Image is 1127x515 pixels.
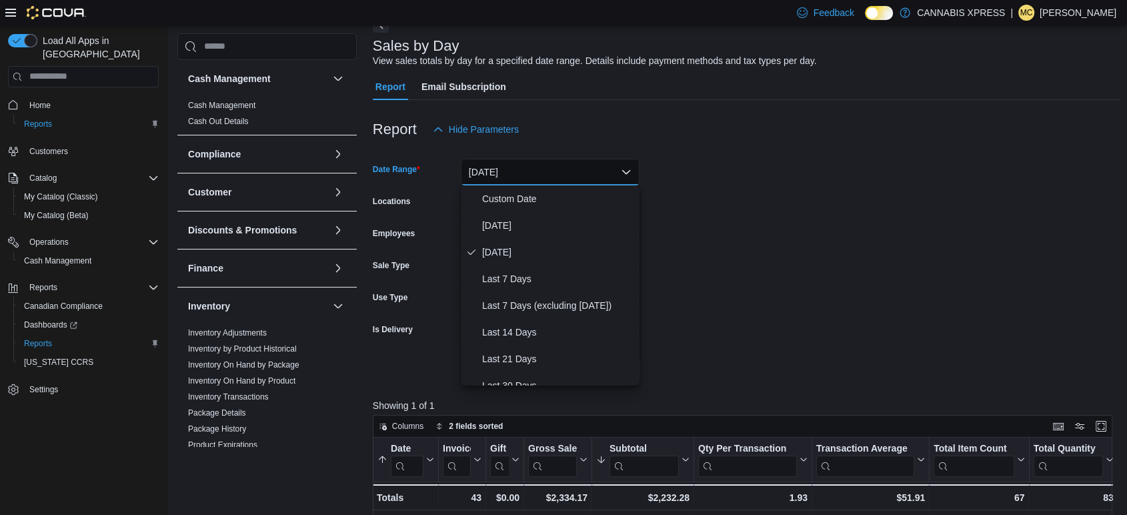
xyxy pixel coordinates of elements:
span: Inventory On Hand by Product [188,376,295,386]
span: Cash Management [188,100,255,111]
span: Columns [392,421,423,432]
a: Reports [19,116,57,132]
div: Invoices Sold [443,442,471,476]
button: Catalog [3,169,164,187]
span: MC [1020,5,1033,21]
div: 43 [443,490,481,506]
h3: Discounts & Promotions [188,223,297,237]
div: $2,232.28 [596,490,690,506]
button: Finance [188,262,327,275]
label: Sale Type [373,260,409,271]
div: Total Quantity [1033,442,1102,455]
a: [US_STATE] CCRS [19,354,99,370]
div: $51.91 [816,490,925,506]
h3: Report [373,121,417,137]
div: Transaction Average [816,442,914,476]
button: Keyboard shortcuts [1050,418,1066,434]
img: Cova [27,6,86,19]
span: Customers [24,143,159,159]
a: My Catalog (Beta) [19,207,94,223]
button: Reports [3,278,164,297]
a: Settings [24,382,63,398]
span: Reports [29,282,57,293]
a: Inventory Adjustments [188,328,267,338]
button: [US_STATE] CCRS [13,353,164,372]
button: Canadian Compliance [13,297,164,316]
span: Email Subscription [421,73,506,100]
button: Cash Management [330,71,346,87]
span: Settings [24,381,159,398]
a: Inventory On Hand by Package [188,360,299,370]
h3: Cash Management [188,72,271,85]
label: Is Delivery [373,324,413,335]
button: Qty Per Transaction [698,442,808,476]
button: Reports [24,280,63,296]
div: Qty Per Transaction [698,442,797,476]
span: [DATE] [482,244,634,260]
span: Customers [29,146,68,157]
div: 67 [934,490,1024,506]
div: Inventory [177,325,357,506]
h3: Compliance [188,147,241,161]
p: [PERSON_NAME] [1040,5,1116,21]
button: Cash Management [13,251,164,270]
button: Display options [1072,418,1088,434]
span: [US_STATE] CCRS [24,357,93,368]
button: Total Item Count [934,442,1024,476]
a: Cash Management [188,101,255,110]
a: Inventory by Product Historical [188,344,297,354]
div: Gift Cards [490,442,509,455]
button: Home [3,95,164,115]
span: Load All Apps in [GEOGRAPHIC_DATA] [37,34,159,61]
a: Product Expirations [188,440,257,450]
button: Discounts & Promotions [330,222,346,238]
span: Home [29,100,51,111]
div: Total Item Count [934,442,1014,455]
span: Inventory Adjustments [188,328,267,338]
a: Dashboards [13,316,164,334]
button: Enter fullscreen [1093,418,1109,434]
div: $0.00 [490,490,519,506]
span: Product Expirations [188,440,257,450]
div: Date [391,442,423,455]
button: Customer [188,185,327,199]
a: Package History [188,424,246,434]
span: My Catalog (Classic) [19,189,159,205]
span: Canadian Compliance [19,298,159,314]
p: | [1010,5,1013,21]
input: Dark Mode [865,6,893,20]
button: My Catalog (Beta) [13,206,164,225]
div: Gift Card Sales [490,442,509,476]
p: Showing 1 of 1 [373,399,1120,412]
span: Last 14 Days [482,324,634,340]
span: Home [24,97,159,113]
span: Inventory by Product Historical [188,344,297,354]
div: Total Item Count [934,442,1014,476]
span: Cash Management [24,255,91,266]
button: Gross Sales [528,442,588,476]
span: Operations [24,234,159,250]
button: [DATE] [461,159,640,185]
a: Cash Out Details [188,117,249,126]
button: Operations [24,234,74,250]
span: Reports [19,336,159,352]
span: Report [375,73,405,100]
button: Cash Management [188,72,327,85]
div: Invoices Sold [443,442,471,455]
span: Package History [188,424,246,434]
span: Dashboards [19,317,159,333]
button: Gift Cards [490,442,519,476]
button: Invoices Sold [443,442,481,476]
button: Subtotal [596,442,690,476]
div: Subtotal [610,442,679,455]
button: Catalog [24,170,62,186]
h3: Sales by Day [373,38,459,54]
button: Inventory [330,298,346,314]
div: Melanie Crowley [1018,5,1034,21]
span: Inventory On Hand by Package [188,360,299,370]
span: Package Details [188,408,246,418]
button: Customer [330,184,346,200]
span: Inventory Transactions [188,392,269,402]
button: Reports [13,334,164,353]
span: Custom Date [482,191,634,207]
